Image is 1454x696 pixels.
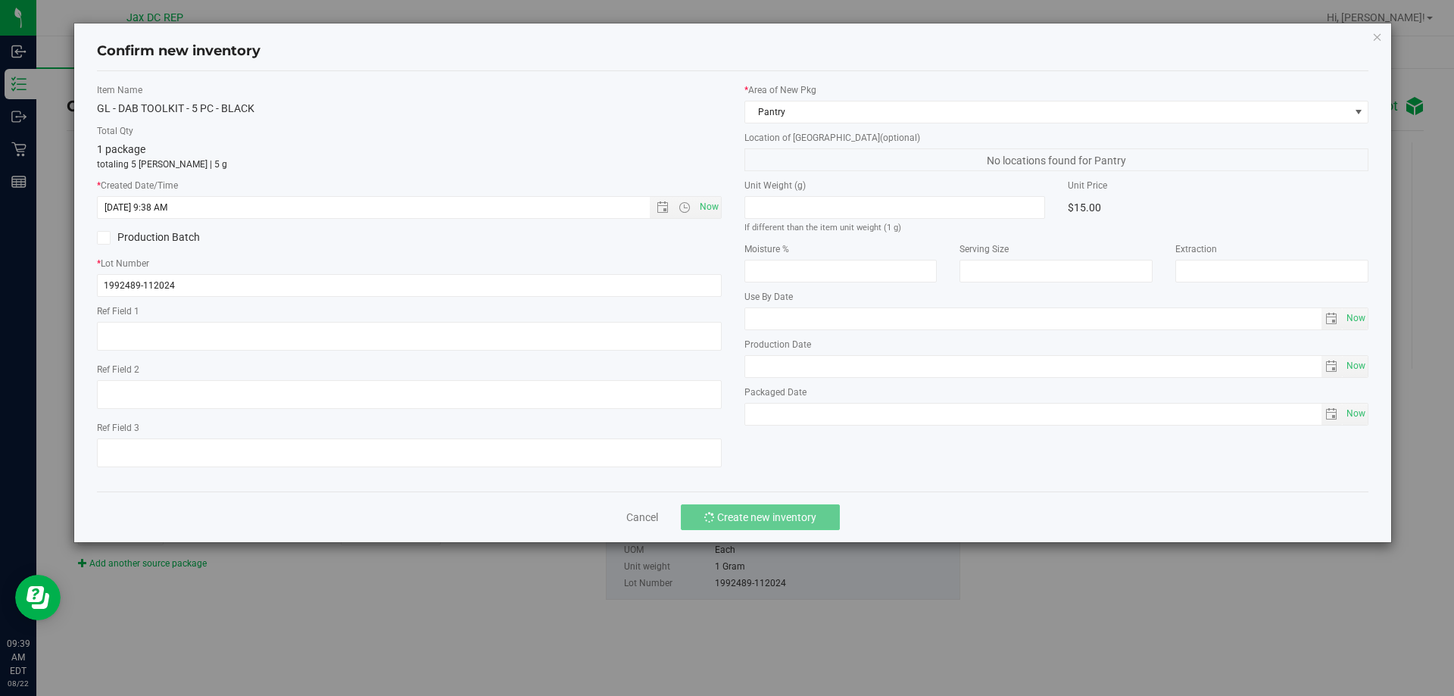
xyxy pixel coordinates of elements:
[744,223,901,233] small: If different than the item unit weight (1 g)
[696,196,722,218] span: Set Current date
[97,101,722,117] div: GL - DAB TOOLKIT - 5 PC - BLACK
[681,504,840,530] button: Create new inventory
[880,133,920,143] span: (optional)
[744,83,1369,97] label: Area of New Pkg
[650,201,676,214] span: Open the date view
[744,179,1045,192] label: Unit Weight (g)
[97,363,722,376] label: Ref Field 2
[1068,179,1368,192] label: Unit Price
[744,148,1369,171] span: No locations found for Pantry
[717,511,816,523] span: Create new inventory
[1343,356,1368,377] span: select
[672,201,697,214] span: Open the time view
[744,290,1369,304] label: Use By Date
[744,242,938,256] label: Moisture %
[959,242,1153,256] label: Serving Size
[745,101,1349,123] span: Pantry
[1343,403,1369,425] span: Set Current date
[1175,242,1368,256] label: Extraction
[97,229,398,245] label: Production Batch
[744,131,1369,145] label: Location of [GEOGRAPHIC_DATA]
[15,575,61,620] iframe: Resource center
[97,42,261,61] h4: Confirm new inventory
[1068,196,1368,219] div: $15.00
[1343,404,1368,425] span: select
[1321,404,1343,425] span: select
[97,421,722,435] label: Ref Field 3
[97,143,145,155] span: 1 package
[1321,308,1343,329] span: select
[97,257,722,270] label: Lot Number
[744,338,1369,351] label: Production Date
[97,83,722,97] label: Item Name
[97,158,722,171] p: totaling 5 [PERSON_NAME] | 5 g
[744,385,1369,399] label: Packaged Date
[1343,308,1368,329] span: select
[97,179,722,192] label: Created Date/Time
[626,510,658,525] a: Cancel
[1343,307,1369,329] span: Set Current date
[1321,356,1343,377] span: select
[97,304,722,318] label: Ref Field 1
[1343,355,1369,377] span: Set Current date
[97,124,722,138] label: Total Qty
